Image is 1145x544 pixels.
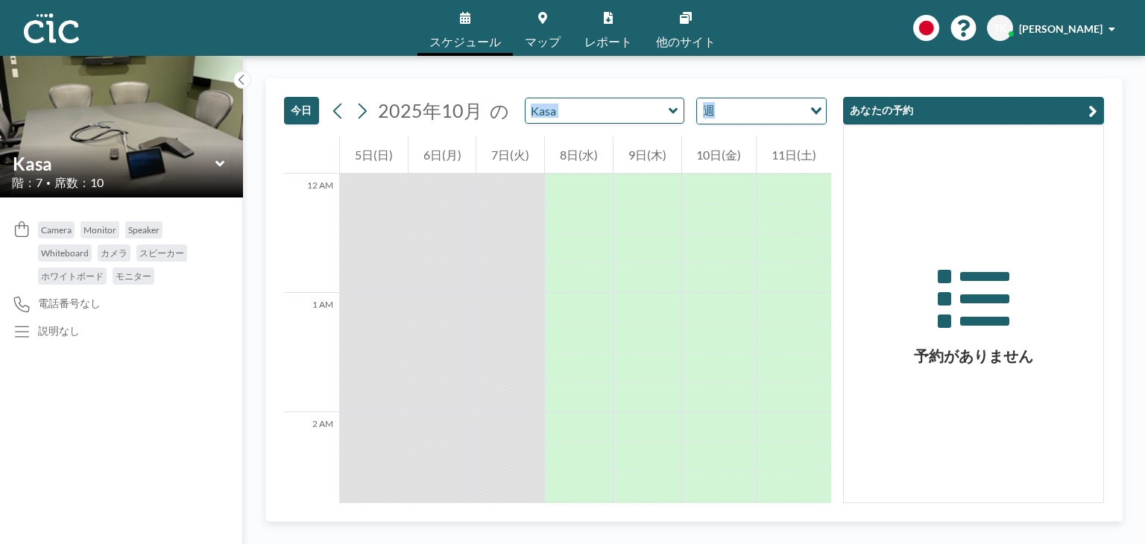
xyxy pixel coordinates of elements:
input: Search for option [719,101,801,121]
span: 週 [700,101,718,121]
div: 1 AM [284,293,339,412]
span: TK [994,22,1007,35]
input: Kasa [526,98,669,123]
span: マップ [525,36,561,48]
span: 階：7 [12,175,42,190]
img: organization-logo [24,13,79,43]
div: Search for option [697,98,826,124]
span: Speaker [128,224,160,235]
div: 説明なし [38,324,80,338]
span: レポート [584,36,632,48]
div: 12 AM [284,174,339,293]
div: 8日(水) [545,136,613,174]
span: ホワイトボード [41,271,104,282]
div: 10日(金) [682,136,757,174]
div: 11日(土) [757,136,831,174]
span: Monitor [83,224,116,235]
span: 席数：10 [54,175,104,190]
button: 今日 [284,97,319,124]
span: Camera [41,224,72,235]
span: スケジュール [429,36,501,48]
span: モニター [116,271,151,282]
div: 5日(日) [340,136,408,174]
span: • [46,178,51,188]
div: 7日(火) [476,136,544,174]
span: Whiteboard [41,247,89,259]
span: の [490,99,509,122]
span: 電話番号なし [38,297,101,310]
span: 他のサイト [656,36,716,48]
span: 2025年10月 [378,99,482,121]
span: [PERSON_NAME] [1019,22,1103,35]
button: あなたの予約 [843,97,1104,124]
div: 2 AM [284,412,339,531]
div: 6日(月) [409,136,476,174]
input: Kasa [13,153,215,174]
span: スピーカー [139,247,184,259]
h3: 予約がありません [844,347,1103,365]
div: 9日(木) [613,136,681,174]
span: カメラ [101,247,127,259]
